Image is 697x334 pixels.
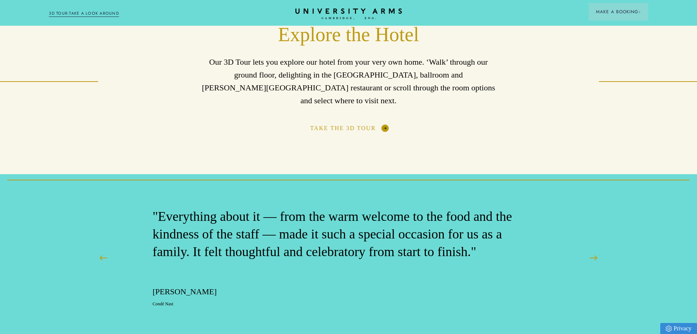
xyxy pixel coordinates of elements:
p: "Everything about it — from the warm welcome to the food and the kindness of the staff — made it ... [152,208,519,261]
button: Previous Slide [94,249,113,267]
span: Make a Booking [596,8,641,15]
p: Our 3D Tour lets you explore our hotel from your very own home. ‘Walk’ through our ground floor, ... [201,55,495,107]
img: Arrow icon [638,11,641,13]
h2: Explore the Hotel [201,23,495,47]
button: Next Slide [584,249,603,267]
button: Make a BookingArrow icon [589,3,648,21]
p: Condé Nast [152,301,519,307]
p: [PERSON_NAME] [152,286,519,297]
a: Take the 3D Tour [310,125,387,132]
a: Privacy [660,323,697,334]
a: 3D TOUR:TAKE A LOOK AROUND [49,10,119,17]
a: Home [295,8,402,20]
img: Privacy [666,326,672,332]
